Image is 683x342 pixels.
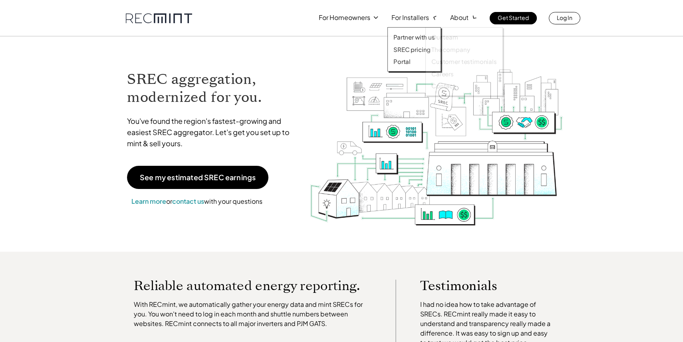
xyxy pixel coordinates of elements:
p: Testimonials [420,280,539,292]
p: For Installers [391,12,429,23]
a: See my estimated SREC earnings [127,166,268,189]
a: SREC pricing [393,46,435,54]
p: Log In [557,12,572,23]
p: For Homeowners [319,12,370,23]
h1: SREC aggregation, modernized for you. [127,70,297,106]
a: Learn more [131,197,166,205]
p: SREC pricing [393,46,431,54]
p: With RECmint, we automatically gather your energy data and mint SRECs for you. You won't need to ... [134,300,372,328]
p: About [450,12,469,23]
p: See my estimated SREC earnings [140,174,256,181]
p: Portal [393,58,411,66]
p: Reliable automated energy reporting. [134,280,372,292]
img: RECmint value cycle [309,48,564,228]
p: You've found the region's fastest-growing and easiest SREC aggregator. Let's get you set up to mi... [127,115,297,149]
a: Get Started [490,12,537,24]
a: Portal [393,58,435,66]
a: contact us [172,197,204,205]
p: Get Started [498,12,529,23]
p: or with your questions [127,196,267,207]
a: Log In [549,12,580,24]
a: Partner with us [393,33,435,41]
